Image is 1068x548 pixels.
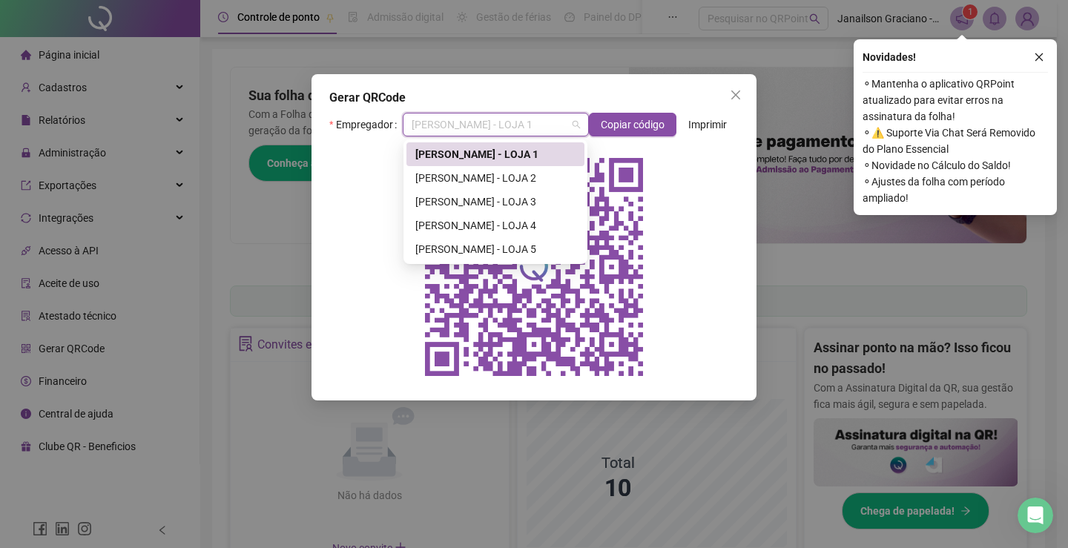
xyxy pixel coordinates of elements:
[730,89,742,101] span: close
[329,113,403,136] label: Empregador
[412,113,580,136] span: LÉO TELLES - LOJA 1
[863,125,1048,157] span: ⚬ ⚠️ Suporte Via Chat Será Removido do Plano Essencial
[676,113,739,136] button: Imprimir
[415,148,653,386] img: qrcode do empregador
[415,217,576,234] div: [PERSON_NAME] - LOJA 4
[724,83,748,107] button: Close
[589,113,676,136] button: Copiar código
[406,237,584,261] div: LÉO TELLES - LOJA 5
[863,157,1048,174] span: ⚬ Novidade no Cálculo do Saldo!
[688,116,727,133] span: Imprimir
[329,89,739,107] div: Gerar QRCode
[415,241,576,257] div: [PERSON_NAME] - LOJA 5
[406,190,584,214] div: LÉO TELLES - LOJA 3
[406,166,584,190] div: LÉO TELLES - LOJA 2
[863,76,1048,125] span: ⚬ Mantenha o aplicativo QRPoint atualizado para evitar erros na assinatura da folha!
[1018,498,1053,533] iframe: Intercom live chat
[415,170,576,186] div: [PERSON_NAME] - LOJA 2
[406,214,584,237] div: LÉO TELLES - LOJA 4
[1034,52,1044,62] span: close
[415,146,576,162] div: [PERSON_NAME] - LOJA 1
[406,142,584,166] div: LÉO TELLES - LOJA 1
[863,49,916,65] span: Novidades !
[415,194,576,210] div: [PERSON_NAME] - LOJA 3
[863,174,1048,206] span: ⚬ Ajustes da folha com período ampliado!
[601,116,665,133] span: Copiar código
